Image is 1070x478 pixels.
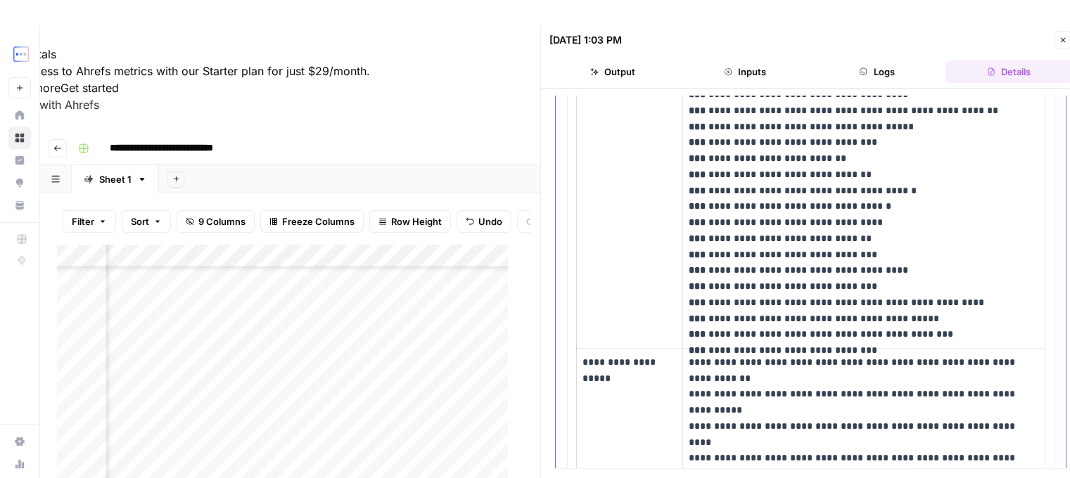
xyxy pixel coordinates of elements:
[122,210,171,233] button: Sort
[457,210,511,233] button: Undo
[682,60,808,83] button: Inputs
[549,60,676,83] button: Output
[72,165,159,193] a: Sheet 1
[8,127,31,149] a: Browse
[282,214,355,228] span: Freeze Columns
[177,210,255,233] button: 9 Columns
[63,210,116,233] button: Filter
[549,33,622,47] div: [DATE] 1:03 PM
[391,214,442,228] span: Row Height
[8,430,31,453] a: Settings
[99,172,132,186] div: Sheet 1
[60,79,119,96] button: Get started
[198,214,246,228] span: 9 Columns
[260,210,364,233] button: Freeze Columns
[8,194,31,217] a: Your Data
[814,60,941,83] button: Logs
[8,149,31,172] a: Insights
[8,453,31,475] a: Usage
[8,172,31,194] a: Opportunities
[72,214,94,228] span: Filter
[478,214,502,228] span: Undo
[131,214,149,228] span: Sort
[369,210,451,233] button: Row Height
